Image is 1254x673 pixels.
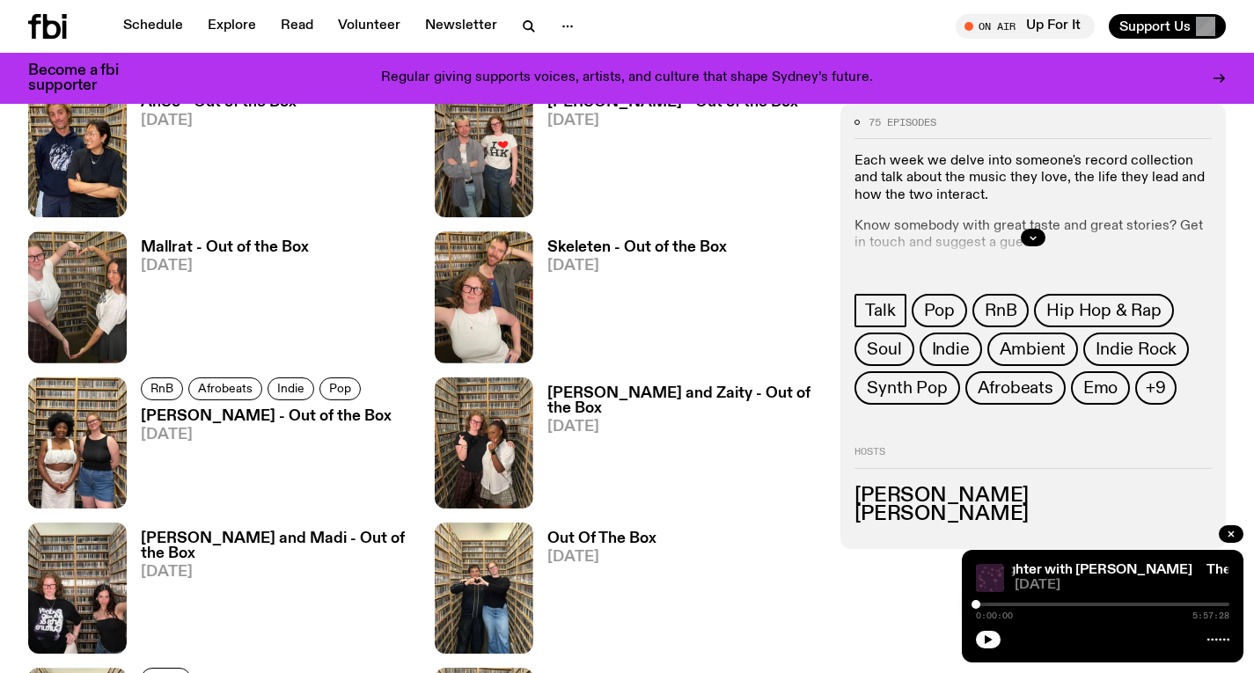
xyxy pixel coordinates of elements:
a: RnB [141,377,183,400]
h3: Mallrat - Out of the Box [141,240,309,255]
a: Explore [197,14,267,39]
a: The All Nighter with [PERSON_NAME] [947,563,1192,577]
span: [DATE] [547,420,820,435]
span: Indie Rock [1096,340,1177,360]
span: [DATE] [141,259,309,274]
a: Indie [920,333,982,367]
span: [DATE] [547,113,798,128]
h3: [PERSON_NAME] [854,506,1212,525]
h3: Out Of The Box [547,531,656,546]
a: Newsletter [414,14,508,39]
span: [DATE] [1015,579,1229,592]
span: [DATE] [141,113,297,128]
a: Ambient [987,333,1079,367]
h3: Become a fbi supporter [28,63,141,93]
a: Volunteer [327,14,411,39]
button: On AirUp For It [956,14,1095,39]
a: Indie [268,377,314,400]
a: Read [270,14,324,39]
span: Hip Hop & Rap [1046,302,1161,321]
a: Afrobeats [188,377,262,400]
a: Indie Rock [1083,333,1189,367]
a: Talk [854,295,906,328]
span: [DATE] [547,550,656,565]
span: 75 episodes [869,118,936,128]
span: Pop [924,302,955,321]
a: AnSo - Out of the Box[DATE] [127,95,297,217]
a: Soul [854,333,913,367]
h3: [PERSON_NAME] and Madi - Out of the Box [141,531,414,561]
span: Afrobeats [198,382,253,395]
h3: [PERSON_NAME] and Zaity - Out of the Box [547,386,820,416]
a: [PERSON_NAME] - Out of the Box[DATE] [127,409,392,508]
a: Out Of The Box[DATE] [533,531,656,654]
h3: [PERSON_NAME] - Out of the Box [141,409,392,424]
a: Hip Hop & Rap [1034,295,1173,328]
span: [DATE] [141,428,392,443]
span: Pop [329,382,351,395]
a: Afrobeats [965,372,1066,406]
span: RnB [985,302,1016,321]
a: Pop [319,377,361,400]
span: 0:00:00 [976,611,1013,620]
a: RnB [972,295,1029,328]
span: Indie [932,340,970,360]
span: RnB [150,382,173,395]
a: [PERSON_NAME] - Out of the Box[DATE] [533,95,798,217]
span: [DATE] [547,259,727,274]
span: Talk [865,302,895,321]
button: +9 [1135,372,1177,406]
a: Skeleten - Out of the Box[DATE] [533,240,727,362]
a: Mallrat - Out of the Box[DATE] [127,240,309,362]
span: Soul [867,340,901,360]
a: Synth Pop [854,372,959,406]
span: Ambient [1000,340,1067,360]
p: Regular giving supports voices, artists, and culture that shape Sydney’s future. [381,70,873,86]
span: Synth Pop [867,379,947,399]
button: Support Us [1109,14,1226,39]
p: Each week we delve into someone's record collection and talk about the music they love, the life ... [854,154,1212,205]
a: Pop [912,295,967,328]
span: Afrobeats [978,379,1053,399]
span: Emo [1083,379,1118,399]
span: Indie [277,382,304,395]
a: [PERSON_NAME] and Zaity - Out of the Box[DATE] [533,386,820,508]
span: Support Us [1119,18,1191,34]
span: 5:57:28 [1192,611,1229,620]
img: Chika and Kate stand in the music library and smile to camera. [28,377,127,508]
span: +9 [1146,379,1166,399]
a: [PERSON_NAME] and Madi - Out of the Box[DATE] [127,531,414,654]
span: [DATE] [141,565,414,580]
a: Schedule [113,14,194,39]
h3: [PERSON_NAME] [854,486,1212,506]
h2: Hosts [854,448,1212,469]
img: Matt and Kate stand in the music library and make a heart shape with one hand each. [435,523,533,654]
h3: Skeleten - Out of the Box [547,240,727,255]
a: Emo [1071,372,1130,406]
